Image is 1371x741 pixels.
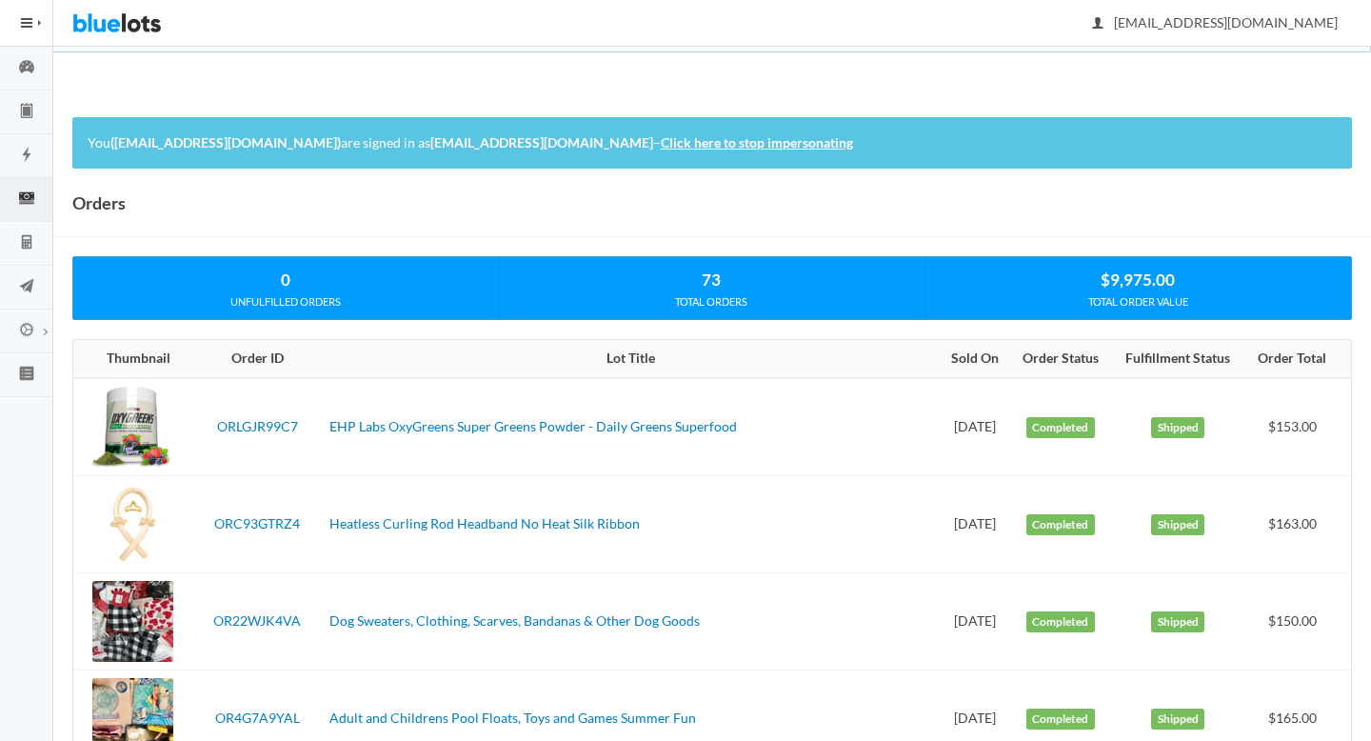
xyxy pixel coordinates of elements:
strong: ([EMAIL_ADDRESS][DOMAIN_NAME]) [110,134,341,150]
label: Completed [1026,709,1095,730]
th: Order Status [1009,340,1111,378]
strong: 0 [281,270,290,290]
a: Adult and Childrens Pool Floats, Toys and Games Summer Fun [329,710,696,726]
td: $150.00 [1245,573,1351,671]
strong: 73 [702,270,721,290]
label: Completed [1026,514,1095,535]
a: OR4G7A9YAL [215,710,300,726]
td: [DATE] [940,378,1010,476]
label: Shipped [1151,417,1204,438]
th: Fulfillment Status [1111,340,1244,378]
strong: [EMAIL_ADDRESS][DOMAIN_NAME] [430,134,653,150]
th: Lot Title [322,340,940,378]
div: TOTAL ORDERS [499,293,924,310]
h1: Orders [72,189,126,217]
ion-icon: person [1088,15,1107,33]
a: OR22WJK4VA [213,612,301,629]
th: Order Total [1245,340,1351,378]
div: TOTAL ORDER VALUE [925,293,1351,310]
a: EHP Labs OxyGreens Super Greens Powder - Daily Greens Superfood [329,418,737,434]
span: [EMAIL_ADDRESS][DOMAIN_NAME] [1093,14,1338,30]
a: Click here to stop impersonating [661,134,853,150]
td: [DATE] [940,573,1010,671]
div: UNFULFILLED ORDERS [73,293,498,310]
td: [DATE] [940,476,1010,573]
label: Completed [1026,611,1095,632]
p: You are signed in as – [88,132,1337,154]
strong: $9,975.00 [1101,270,1175,290]
td: $153.00 [1245,378,1351,476]
a: Heatless Curling Rod Headband No Heat Silk Ribbon [329,515,640,531]
td: $163.00 [1245,476,1351,573]
label: Shipped [1151,709,1204,730]
th: Sold On [940,340,1010,378]
th: Thumbnail [73,340,193,378]
label: Shipped [1151,611,1204,632]
th: Order ID [193,340,322,378]
a: Dog Sweaters, Clothing, Scarves, Bandanas & Other Dog Goods [329,612,700,629]
a: ORLGJR99C7 [217,418,298,434]
label: Completed [1026,417,1095,438]
a: ORC93GTRZ4 [214,515,300,531]
label: Shipped [1151,514,1204,535]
